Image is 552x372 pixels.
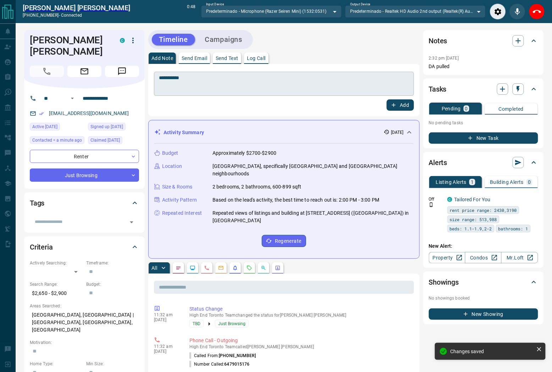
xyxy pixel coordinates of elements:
[529,4,545,20] div: End Call
[387,99,414,111] button: Add
[189,352,256,359] p: Called From:
[30,288,83,299] p: $2,650 - $2,900
[429,242,538,250] p: New Alert:
[30,197,44,209] h2: Tags
[429,56,459,61] p: 2:32 pm [DATE]
[39,111,44,116] svg: Email Verified
[61,13,82,18] span: connected
[499,106,524,111] p: Completed
[447,197,452,202] div: condos.ca
[429,277,459,288] h2: Showings
[429,83,447,95] h2: Tasks
[442,106,461,111] p: Pending
[247,265,252,271] svg: Requests
[88,123,139,133] div: Fri Sep 12 2025
[189,313,411,318] p: High End Toronto Team changed the status for [PERSON_NAME] [PERSON_NAME]
[189,361,250,367] p: Number Called:
[30,136,84,146] div: Mon Sep 15 2025
[152,34,195,45] button: Timeline
[86,361,139,367] p: Min Size:
[391,129,404,136] p: [DATE]
[162,149,178,157] p: Budget
[90,123,123,130] span: Signed up [DATE]
[451,349,534,354] div: Changes saved
[189,344,411,349] p: High End Toronto Team called [PERSON_NAME] [PERSON_NAME]
[23,4,130,12] h2: [PERSON_NAME] [PERSON_NAME]
[261,265,266,271] svg: Opportunities
[498,225,528,232] span: bathrooms: 1
[429,295,538,301] p: No showings booked
[218,265,224,271] svg: Emails
[32,137,82,144] span: Contacted < a minute ago
[23,12,130,18] p: [PHONE_NUMBER] -
[182,56,207,61] p: Send Email
[450,216,497,223] span: size range: 513,988
[275,265,281,271] svg: Agent Actions
[212,163,414,177] p: [GEOGRAPHIC_DATA], specifically [GEOGRAPHIC_DATA] and [GEOGRAPHIC_DATA] neighbourhoods
[247,56,266,61] p: Log Call
[30,260,83,266] p: Actively Searching:
[30,123,84,133] div: Fri Sep 12 2025
[189,337,411,344] p: Phone Call - Outgoing
[429,63,538,70] p: DA pulled
[68,94,77,103] button: Open
[176,265,181,271] svg: Notes
[30,66,64,77] span: Call
[450,225,492,232] span: beds: 1.1-1.9,2-2
[429,252,465,263] a: Property
[212,209,414,224] p: Repeated views of listings and building at [STREET_ADDRESS] ([GEOGRAPHIC_DATA]) in [GEOGRAPHIC_DATA]
[30,303,139,309] p: Areas Searched:
[429,35,447,46] h2: Notes
[151,56,173,61] p: Add Note
[193,320,200,327] span: TBD
[154,349,179,354] p: [DATE]
[225,362,250,367] span: 6479015176
[86,281,139,288] p: Budget:
[345,5,486,17] div: Predeterminado - Realtek HD Audio 2nd output (Realtek(R) Audio)
[49,110,129,116] a: [EMAIL_ADDRESS][DOMAIN_NAME]
[30,309,139,336] p: [GEOGRAPHIC_DATA], [GEOGRAPHIC_DATA] | [GEOGRAPHIC_DATA], [GEOGRAPHIC_DATA], [GEOGRAPHIC_DATA]
[429,154,538,171] div: Alerts
[429,132,538,144] button: New Task
[471,180,474,185] p: 1
[429,196,443,202] p: Off
[164,129,204,136] p: Activity Summary
[190,265,195,271] svg: Lead Browsing Activity
[151,266,157,270] p: All
[212,196,379,204] p: Based on the lead's activity, the best time to reach out is: 2:00 PM - 3:00 PM
[30,195,139,212] div: Tags
[105,66,139,77] span: Message
[490,180,524,185] p: Building Alerts
[30,339,139,346] p: Motivation:
[212,183,302,191] p: 2 bedrooms, 2 bathrooms, 600-899 sqft
[162,196,197,204] p: Activity Pattern
[154,317,179,322] p: [DATE]
[465,252,502,263] a: Condos
[465,106,468,111] p: 0
[450,207,517,214] span: rent price range: 2430,3190
[86,260,139,266] p: Timeframe:
[30,361,83,367] p: Home Type:
[429,117,538,128] p: No pending tasks
[232,265,238,271] svg: Listing Alerts
[127,217,137,227] button: Open
[454,197,491,202] a: Tailored For You
[436,180,467,185] p: Listing Alerts
[30,239,139,256] div: Criteria
[162,163,182,170] p: Location
[206,2,224,7] label: Input Device
[350,2,370,7] label: Output Device
[262,235,306,247] button: Regenerate
[501,252,538,263] a: Mr.Loft
[90,137,120,144] span: Claimed [DATE]
[30,169,139,182] div: Just Browsing
[212,149,276,157] p: Approximately $2700-$2900
[88,136,139,146] div: Fri Sep 12 2025
[429,81,538,98] div: Tasks
[120,38,125,43] div: condos.ca
[429,202,434,207] svg: Push Notification Only
[187,4,195,20] p: 0:48
[30,281,83,288] p: Search Range:
[154,126,414,139] div: Activity Summary[DATE]
[429,274,538,291] div: Showings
